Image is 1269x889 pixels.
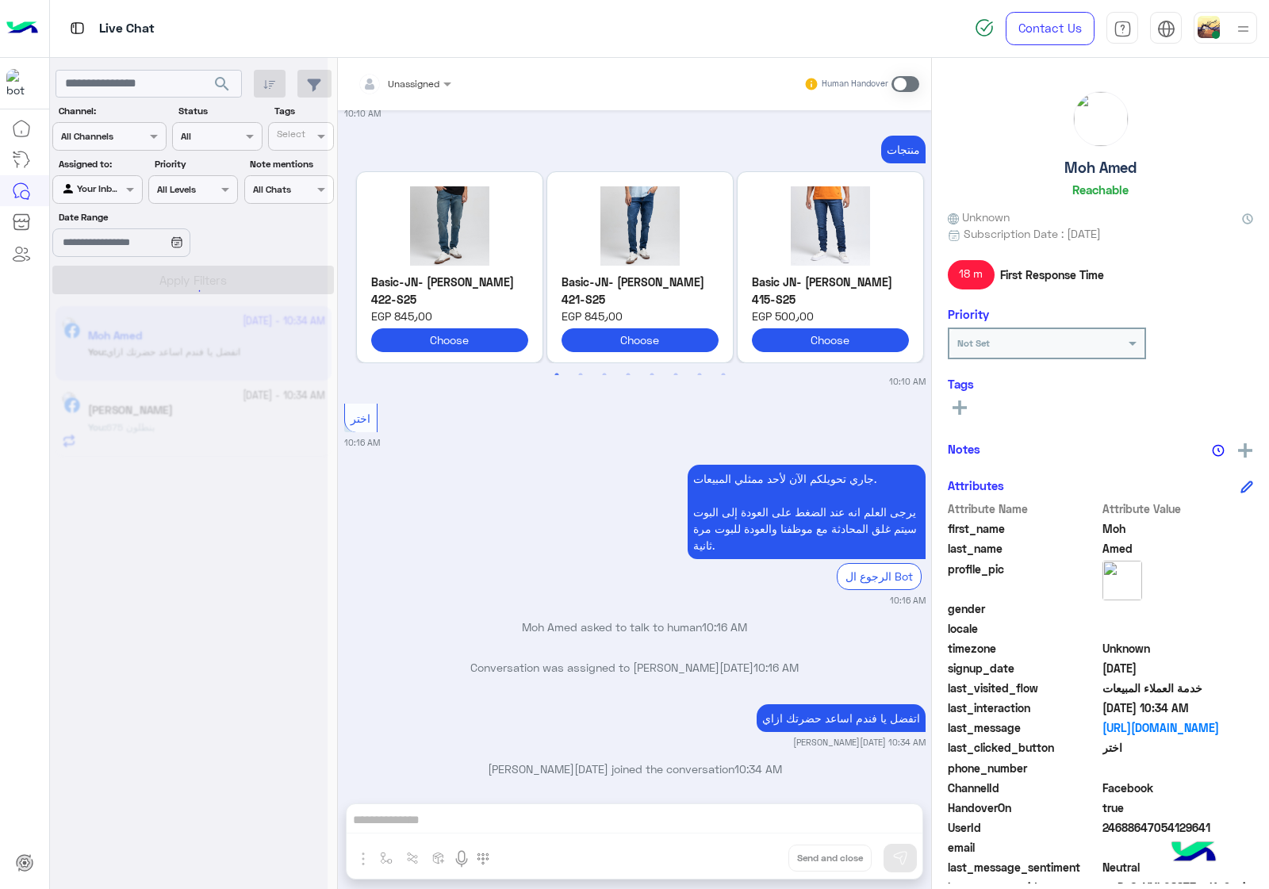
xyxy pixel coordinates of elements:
p: Moh Amed asked to talk to human [344,619,926,635]
img: tab [67,18,87,38]
span: phone_number [948,760,1099,776]
span: timezone [948,640,1099,657]
h6: Reachable [1072,182,1129,197]
span: First Response Time [1000,266,1104,283]
img: profile [1233,19,1253,39]
span: null [1102,600,1254,617]
span: EGP 845٫00 [371,308,528,324]
span: 2025-09-26T18:32:02.824Z [1102,660,1254,676]
small: 10:10 AM [889,375,926,388]
span: last_message [948,719,1099,736]
span: last_clicked_button [948,739,1099,756]
span: locale [948,620,1099,637]
img: 713415422032625 [6,69,35,98]
p: 29/9/2025, 10:10 AM [881,136,926,163]
img: tab [1157,20,1175,38]
span: اختر [1102,739,1254,756]
span: 2025-09-29T07:34:51.133Z [1102,699,1254,716]
p: Live Chat [99,18,155,40]
button: Choose [562,328,719,351]
span: Attribute Name [948,500,1099,517]
h6: Tags [948,377,1253,391]
span: 24688647054129641 [1102,819,1254,836]
span: last_message_sentiment [948,859,1099,876]
span: email [948,839,1099,856]
span: profile_pic [948,561,1099,597]
img: Logo [6,12,38,45]
p: [PERSON_NAME] Basic JN-415-S25 [752,274,909,308]
span: 10:34 AM [734,762,782,776]
a: [URL][DOMAIN_NAME] [1102,719,1254,736]
button: 8 of 4 [715,367,731,383]
small: 10:16 AM [890,594,926,607]
p: 29/9/2025, 10:16 AM [688,465,926,559]
span: last_interaction [948,699,1099,716]
span: gender [948,600,1099,617]
button: 1 of 4 [549,367,565,383]
img: userImage [1198,16,1220,38]
span: Unknown [1102,640,1254,657]
button: 5 of 4 [644,367,660,383]
span: 10:16 AM [753,661,799,674]
p: [PERSON_NAME] Basic-JN-421-S25 [562,274,719,308]
img: add [1238,443,1252,458]
small: Human Handover [822,78,888,90]
p: [PERSON_NAME][DATE] joined the conversation [344,761,926,777]
div: الرجوع ال Bot [837,563,922,589]
span: Attribute Value [1102,500,1254,517]
img: DirtyBeige_1_d6a4679e-a4f1-4f3a-902a-7aa204433875.jpg [371,186,528,266]
h6: Priority [948,307,989,321]
span: Unassigned [388,78,439,90]
span: EGP 845٫00 [562,308,719,324]
span: null [1102,620,1254,637]
span: EGP 500٫00 [752,308,909,324]
span: Amed [1102,540,1254,557]
span: خدمة العملاء المبيعات [1102,680,1254,696]
h6: Attributes [948,478,1004,492]
img: picture [1102,561,1142,600]
span: last_visited_flow [948,680,1099,696]
small: 10:10 AM [344,107,381,120]
span: null [1102,760,1254,776]
b: Not Set [957,337,990,349]
img: spinner [975,18,994,37]
img: tab [1114,20,1132,38]
span: signup_date [948,660,1099,676]
a: tab [1106,12,1138,45]
img: 203A1246_d9809052-808c-41b8-8d09-cff768b5a759.jpg [752,186,909,266]
button: Choose [752,328,909,351]
button: Choose [371,328,528,351]
small: [PERSON_NAME][DATE] 10:34 AM [793,736,926,749]
span: 0 [1102,780,1254,796]
img: DarkBlue_1.jpg [562,186,719,266]
img: hulul-logo.png [1166,826,1221,881]
p: 29/9/2025, 10:34 AM [757,704,926,732]
span: last_name [948,540,1099,557]
span: 18 m [948,260,995,289]
span: UserId [948,819,1099,836]
span: Subscription Date : [DATE] [964,225,1101,242]
h5: Moh Amed [1064,159,1137,177]
span: Unknown [948,209,1010,225]
span: 10:16 AM [702,620,747,634]
h6: Notes [948,442,980,456]
span: 0 [1102,859,1254,876]
span: اختر [351,412,370,425]
img: picture [1074,92,1128,146]
div: loading... [174,277,202,305]
button: 2 of 4 [573,367,588,383]
span: first_name [948,520,1099,537]
a: Contact Us [1006,12,1095,45]
span: null [1102,839,1254,856]
small: 10:16 AM [344,436,380,449]
p: [PERSON_NAME] Basic-JN-422-S25 [371,274,528,308]
img: notes [1212,444,1225,457]
button: 6 of 4 [668,367,684,383]
button: 3 of 4 [596,367,612,383]
p: Conversation was assigned to [PERSON_NAME][DATE] [344,659,926,676]
span: HandoverOn [948,799,1099,816]
span: Moh [1102,520,1254,537]
div: Select [274,127,305,145]
span: true [1102,799,1254,816]
button: 7 of 4 [692,367,707,383]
